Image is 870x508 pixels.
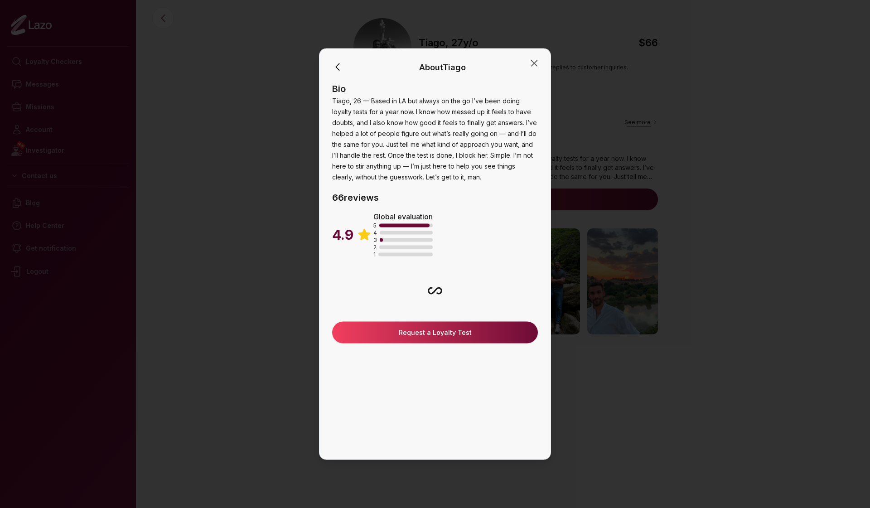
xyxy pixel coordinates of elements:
[373,236,377,243] span: 3
[332,226,353,242] span: 4.9
[373,222,377,229] span: 5
[373,251,376,258] span: 1
[332,321,538,343] button: Request a Loyalty Test
[332,97,537,180] span: Tiago, 26 — Based in LA but always on the go I’ve been doing loyalty tests for a year now. I know...
[373,229,377,236] span: 4
[332,82,538,95] p: Bio
[332,191,538,203] h4: 66 reviews
[419,61,466,73] div: About Tiago
[373,211,433,222] p: Global evaluation
[373,243,377,251] span: 2
[339,328,531,337] a: Request a Loyalty Test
